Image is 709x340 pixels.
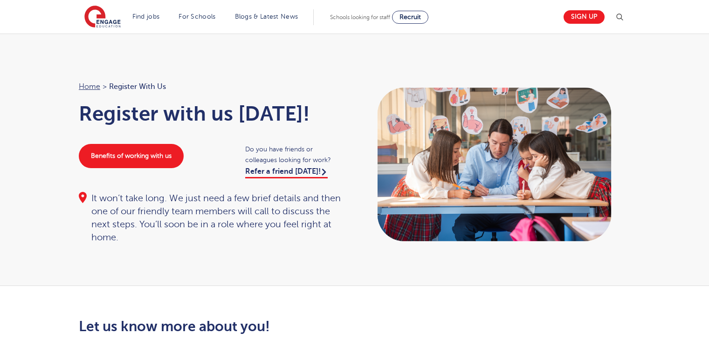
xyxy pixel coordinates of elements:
[109,81,166,93] span: Register with us
[79,319,442,334] h2: Let us know more about you!
[392,11,428,24] a: Recruit
[79,82,100,91] a: Home
[84,6,121,29] img: Engage Education
[103,82,107,91] span: >
[132,13,160,20] a: Find jobs
[79,81,345,93] nav: breadcrumb
[399,14,421,20] span: Recruit
[245,167,328,178] a: Refer a friend [DATE]!
[330,14,390,20] span: Schools looking for staff
[235,13,298,20] a: Blogs & Latest News
[179,13,215,20] a: For Schools
[79,102,345,125] h1: Register with us [DATE]!
[564,10,605,24] a: Sign up
[245,144,345,165] span: Do you have friends or colleagues looking for work?
[79,192,345,244] div: It won’t take long. We just need a few brief details and then one of our friendly team members wi...
[79,144,184,168] a: Benefits of working with us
